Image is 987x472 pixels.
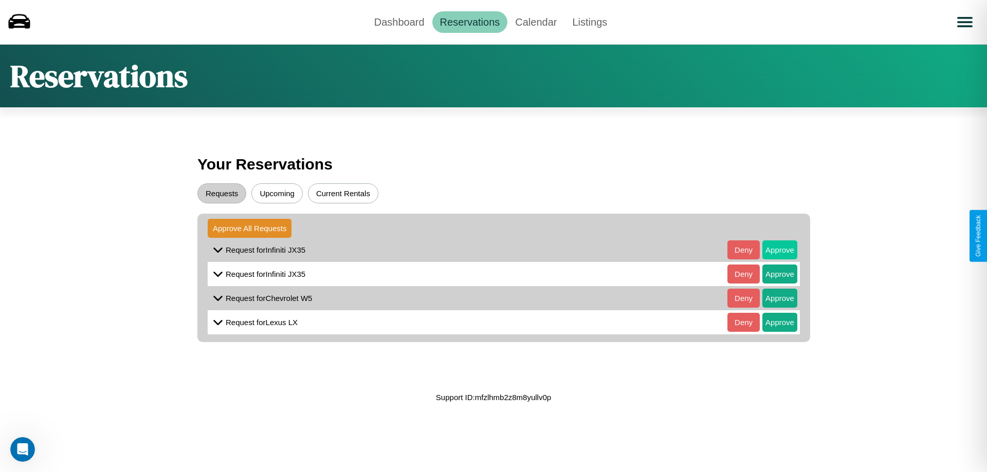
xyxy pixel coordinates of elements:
[727,265,760,284] button: Deny
[251,183,303,203] button: Upcoming
[436,390,551,404] p: Support ID: mfzlhmb2z8m8yullv0p
[951,8,979,36] button: Open menu
[432,11,508,33] a: Reservations
[762,289,797,308] button: Approve
[762,240,797,259] button: Approve
[762,265,797,284] button: Approve
[226,243,305,257] p: Request for Infiniti JX35
[727,289,760,308] button: Deny
[727,240,760,259] button: Deny
[308,183,378,203] button: Current Rentals
[367,11,432,33] a: Dashboard
[10,55,188,97] h1: Reservations
[762,313,797,332] button: Approve
[727,313,760,332] button: Deny
[975,215,982,257] div: Give Feedback
[507,11,564,33] a: Calendar
[197,183,246,203] button: Requests
[564,11,615,33] a: Listings
[226,291,312,305] p: Request for Chevrolet W5
[226,315,298,329] p: Request for Lexus LX
[197,150,790,178] h3: Your Reservations
[226,267,305,281] p: Request for Infiniti JX35
[208,219,291,238] button: Approve All Requests
[10,437,35,462] iframe: Intercom live chat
